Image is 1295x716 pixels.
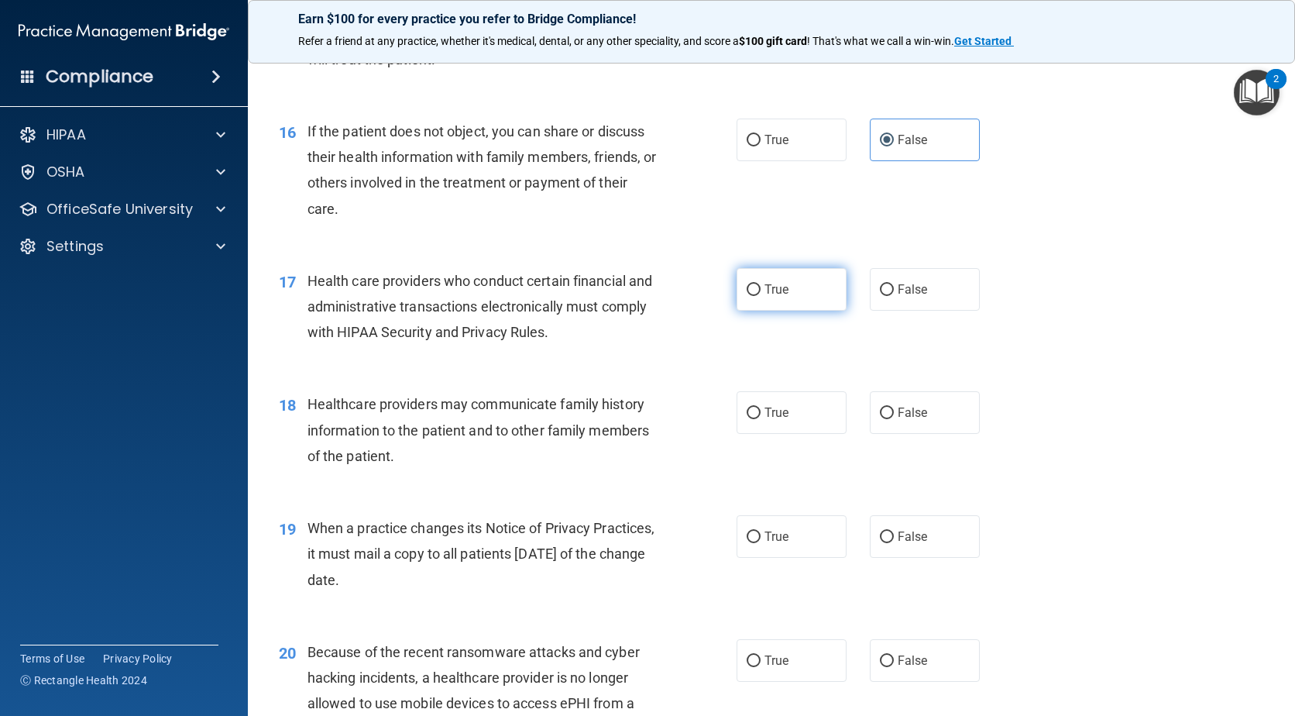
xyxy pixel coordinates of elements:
[764,282,788,297] span: True
[46,126,86,144] p: HIPAA
[279,396,296,415] span: 18
[19,16,229,47] img: PMB logo
[46,200,193,219] p: OfficeSafe University
[46,66,153,88] h4: Compliance
[880,284,894,296] input: False
[19,200,225,219] a: OfficeSafe University
[279,273,296,291] span: 17
[1234,70,1280,115] button: Open Resource Center, 2 new notifications
[880,532,894,543] input: False
[898,282,928,297] span: False
[298,12,1245,26] p: Earn $100 for every practice you refer to Bridge Compliance!
[764,529,788,544] span: True
[954,35,1014,47] a: Get Started
[747,656,761,667] input: True
[307,273,653,340] span: Health care providers who conduct certain financial and administrative transactions electronicall...
[19,237,225,256] a: Settings
[279,644,296,663] span: 20
[46,237,104,256] p: Settings
[764,133,788,147] span: True
[747,532,761,543] input: True
[898,405,928,420] span: False
[898,653,928,668] span: False
[764,405,788,420] span: True
[279,123,296,142] span: 16
[1273,79,1279,99] div: 2
[747,135,761,146] input: True
[298,35,739,47] span: Refer a friend at any practice, whether it's medical, dental, or any other speciality, and score a
[20,651,84,666] a: Terms of Use
[880,656,894,667] input: False
[739,35,807,47] strong: $100 gift card
[279,520,296,539] span: 19
[898,529,928,544] span: False
[747,408,761,419] input: True
[898,133,928,147] span: False
[764,653,788,668] span: True
[20,673,147,688] span: Ⓒ Rectangle Health 2024
[307,520,655,587] span: When a practice changes its Notice of Privacy Practices, it must mail a copy to all patients [DAT...
[46,163,85,181] p: OSHA
[19,126,225,144] a: HIPAA
[307,396,649,463] span: Healthcare providers may communicate family history information to the patient and to other famil...
[954,35,1012,47] strong: Get Started
[307,123,657,217] span: If the patient does not object, you can share or discuss their health information with family mem...
[807,35,954,47] span: ! That's what we call a win-win.
[103,651,173,666] a: Privacy Policy
[19,163,225,181] a: OSHA
[747,284,761,296] input: True
[880,135,894,146] input: False
[880,408,894,419] input: False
